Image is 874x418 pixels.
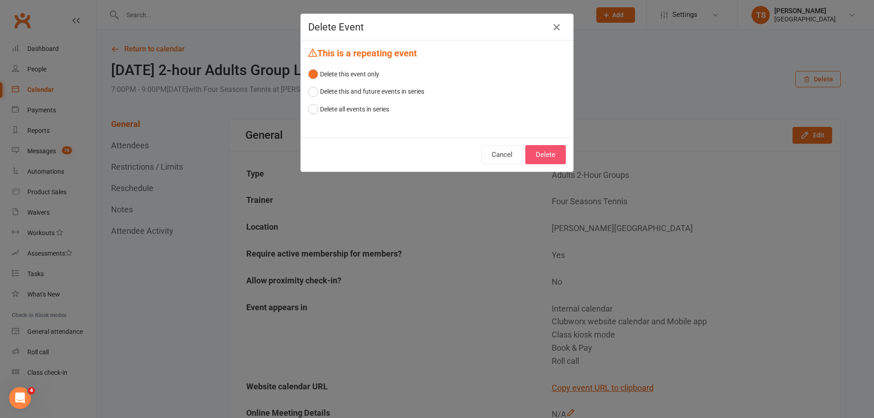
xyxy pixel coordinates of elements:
iframe: Intercom live chat [9,387,31,409]
h4: Delete Event [308,21,566,33]
span: 4 [28,387,35,394]
button: Cancel [481,145,523,164]
button: Delete all events in series [308,101,389,118]
button: Delete this event only [308,65,379,83]
h4: This is a repeating event [308,48,566,58]
button: Close [549,20,564,35]
button: Delete this and future events in series [308,83,424,100]
button: Delete [525,145,566,164]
